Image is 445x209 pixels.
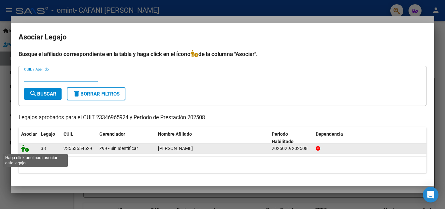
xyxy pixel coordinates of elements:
[158,131,192,137] span: Nombre Afiliado
[21,131,37,137] span: Asociar
[41,146,46,151] span: 38
[272,131,294,144] span: Periodo Habilitado
[29,90,37,97] mat-icon: search
[313,127,427,149] datatable-header-cell: Dependencia
[73,90,80,97] mat-icon: delete
[316,131,343,137] span: Dependencia
[64,145,92,152] div: 23553654629
[64,131,73,137] span: CUIL
[272,145,310,152] div: 202502 a 202508
[19,31,426,43] h2: Asociar Legajo
[38,127,61,149] datatable-header-cell: Legajo
[19,157,426,173] div: 1 registros
[41,131,55,137] span: Legajo
[73,91,120,97] span: Borrar Filtros
[29,91,56,97] span: Buscar
[269,127,313,149] datatable-header-cell: Periodo Habilitado
[99,131,125,137] span: Gerenciador
[155,127,269,149] datatable-header-cell: Nombre Afiliado
[19,114,426,122] p: Legajos aprobados para el CUIT 23346965924 y Período de Prestación 202508
[67,87,125,100] button: Borrar Filtros
[158,146,193,151] span: BALMACEDA SEGOVIA LUCAS EDGARDO
[423,187,438,202] div: Open Intercom Messenger
[19,50,426,58] h4: Busque el afiliado correspondiente en la tabla y haga click en el ícono de la columna "Asociar".
[97,127,155,149] datatable-header-cell: Gerenciador
[19,127,38,149] datatable-header-cell: Asociar
[99,146,138,151] span: Z99 - Sin Identificar
[61,127,97,149] datatable-header-cell: CUIL
[24,88,62,100] button: Buscar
